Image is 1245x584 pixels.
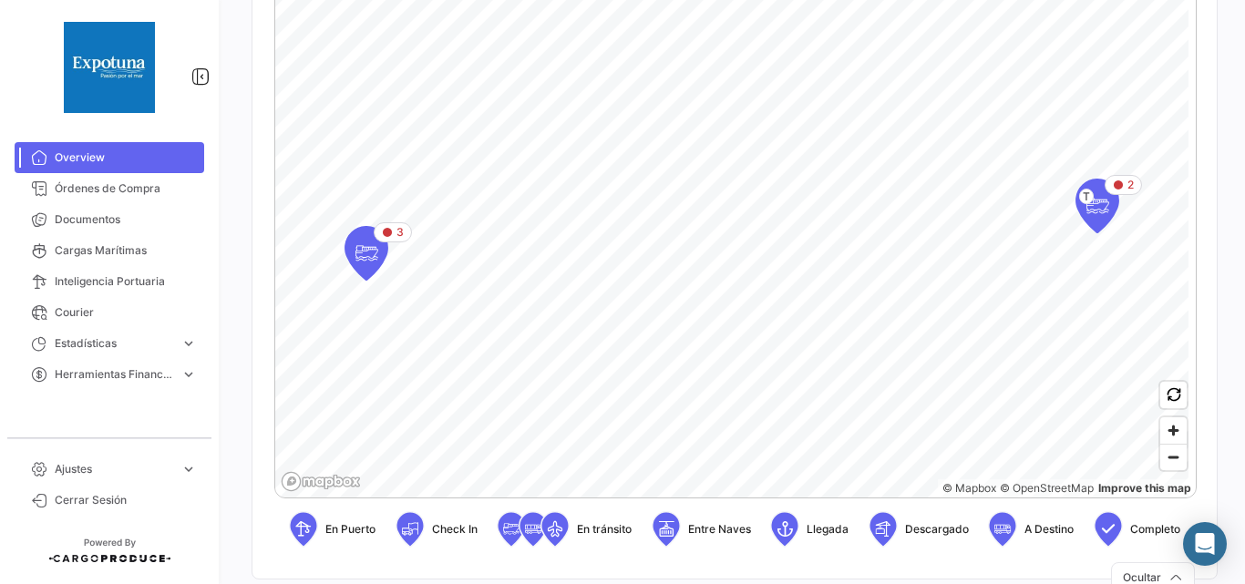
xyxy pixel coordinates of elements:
span: Estadísticas [55,335,173,352]
a: Map feedback [1098,481,1191,495]
span: En Puerto [325,521,376,538]
span: Cerrar Sesión [55,492,197,508]
span: Entre Naves [688,521,751,538]
button: Zoom out [1160,444,1187,470]
span: Completo [1130,521,1180,538]
span: T [1079,189,1094,204]
span: Órdenes de Compra [55,180,197,197]
a: Overview [15,142,204,173]
a: Courier [15,297,204,328]
span: 3 [396,224,404,241]
span: Documentos [55,211,197,228]
span: Zoom out [1160,445,1187,470]
span: Cargas Marítimas [55,242,197,259]
span: Llegada [807,521,849,538]
button: Zoom in [1160,417,1187,444]
span: 2 [1127,177,1134,193]
a: Inteligencia Portuaria [15,266,204,297]
img: 1b49f9e2-1797-498b-b719-72a01eb73231.jpeg [64,22,155,113]
a: Documentos [15,204,204,235]
span: A Destino [1024,521,1074,538]
div: Map marker [345,226,388,281]
a: Órdenes de Compra [15,173,204,204]
span: Herramientas Financieras [55,366,173,383]
a: Mapbox [942,481,996,495]
a: OpenStreetMap [1000,481,1094,495]
span: Overview [55,149,197,166]
div: Map marker [1075,179,1119,233]
span: expand_more [180,461,197,477]
span: Ajustes [55,461,173,477]
span: Inteligencia Portuaria [55,273,197,290]
span: expand_more [180,335,197,352]
a: Cargas Marítimas [15,235,204,266]
span: En tránsito [577,521,632,538]
span: Check In [432,521,478,538]
span: Descargado [905,521,969,538]
div: Abrir Intercom Messenger [1183,522,1227,566]
a: Mapbox logo [281,471,361,492]
span: expand_more [180,366,197,383]
span: Courier [55,304,197,321]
